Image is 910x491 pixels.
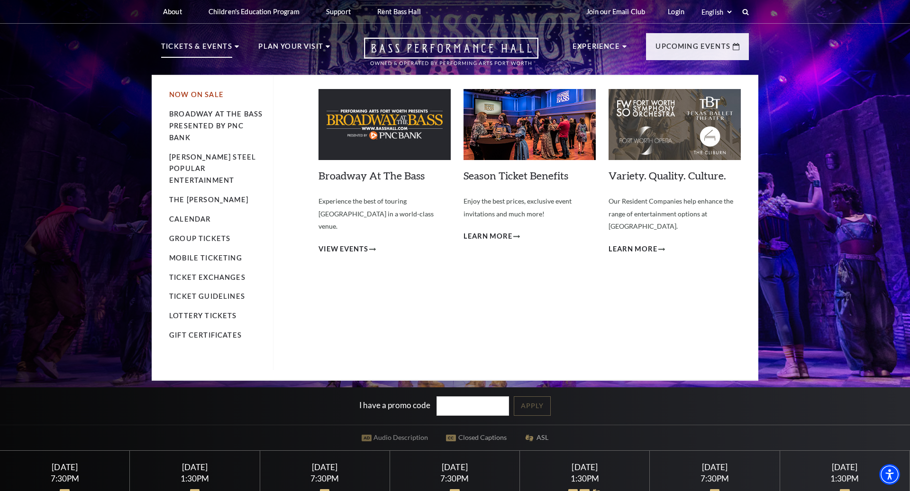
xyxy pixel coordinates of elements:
[169,153,256,185] a: [PERSON_NAME] Steel Popular Entertainment
[169,196,248,204] a: The [PERSON_NAME]
[318,89,451,160] img: Broadway At The Bass
[169,234,230,242] a: Group Tickets
[464,89,596,160] img: Season Ticket Benefits
[879,464,900,485] div: Accessibility Menu
[377,8,421,16] p: Rent Bass Hall
[573,41,620,58] p: Experience
[791,474,898,482] div: 1:30PM
[326,8,351,16] p: Support
[318,195,451,233] p: Experience the best of touring [GEOGRAPHIC_DATA] in a world-class venue.
[655,41,730,58] p: Upcoming Events
[11,474,118,482] div: 7:30PM
[169,331,242,339] a: Gift Certificates
[318,169,425,182] a: Broadway At The Bass
[609,89,741,160] img: Variety. Quality. Culture.
[163,8,182,16] p: About
[11,462,118,472] div: [DATE]
[661,462,768,472] div: [DATE]
[791,462,898,472] div: [DATE]
[464,231,520,242] a: Learn More Season Ticket Benefits
[359,400,430,410] label: I have a promo code
[169,90,224,98] a: Now On Sale
[271,474,378,482] div: 7:30PM
[609,243,657,255] span: Learn More
[661,474,768,482] div: 7:30PM
[531,474,638,482] div: 1:30PM
[700,8,733,17] select: Select:
[609,195,741,233] p: Our Resident Companies help enhance the range of entertainment options at [GEOGRAPHIC_DATA].
[141,462,248,472] div: [DATE]
[318,243,368,255] span: View Events
[609,243,665,255] a: Learn More Variety. Quality. Culture.
[141,474,248,482] div: 1:30PM
[401,474,509,482] div: 7:30PM
[318,243,376,255] a: View Events
[169,292,245,300] a: Ticket Guidelines
[464,231,512,242] span: Learn More
[169,254,242,262] a: Mobile Ticketing
[609,169,726,182] a: Variety. Quality. Culture.
[464,195,596,220] p: Enjoy the best prices, exclusive event invitations and much more!
[258,41,323,58] p: Plan Your Visit
[209,8,300,16] p: Children's Education Program
[401,462,509,472] div: [DATE]
[169,273,246,281] a: Ticket Exchanges
[169,110,263,142] a: Broadway At The Bass presented by PNC Bank
[271,462,378,472] div: [DATE]
[464,169,568,182] a: Season Ticket Benefits
[161,41,232,58] p: Tickets & Events
[531,462,638,472] div: [DATE]
[330,37,573,75] a: Open this option
[169,215,210,223] a: Calendar
[169,312,237,320] a: Lottery Tickets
